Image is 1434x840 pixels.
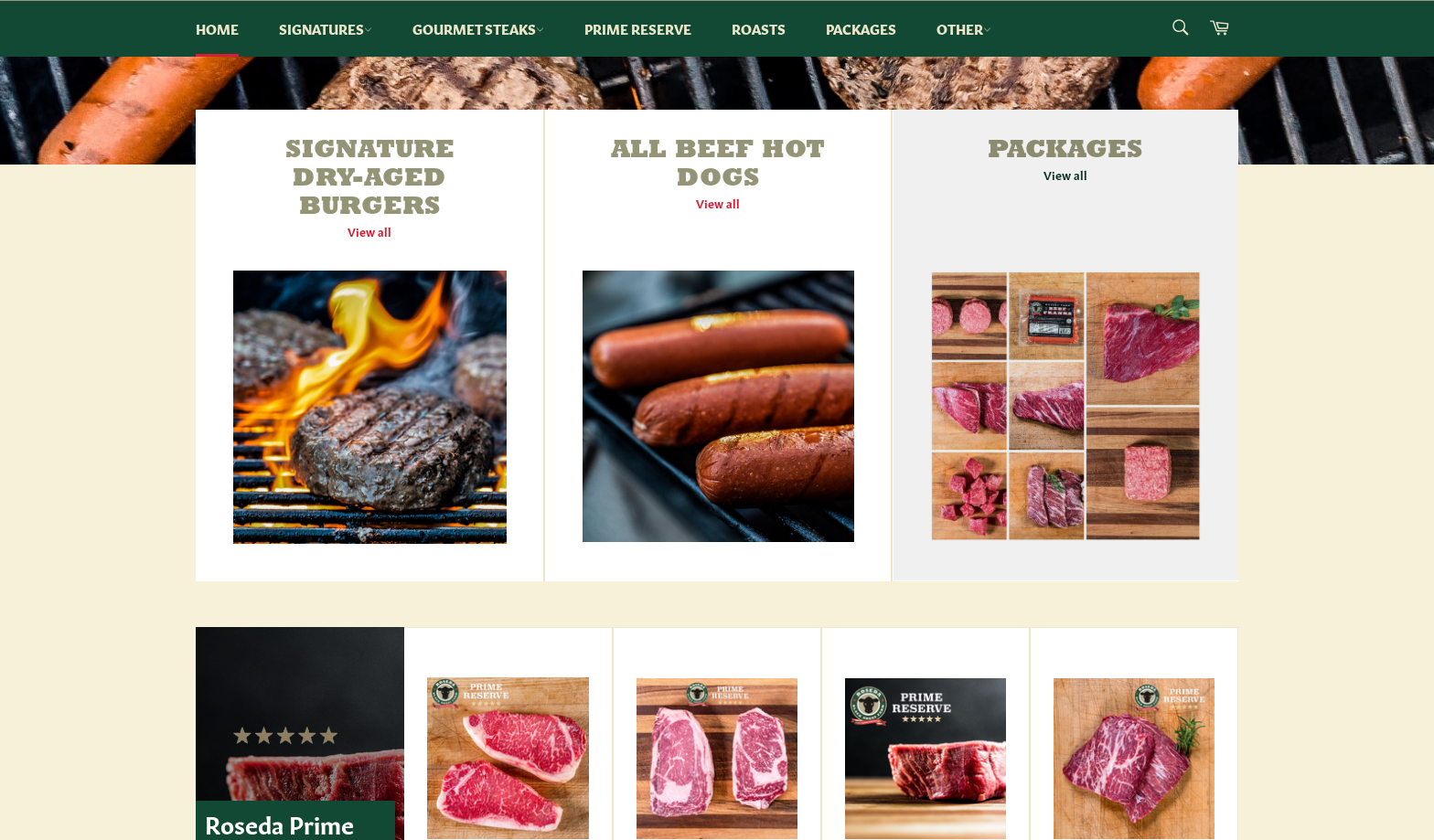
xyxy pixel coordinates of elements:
img: Prime Reserve Filet Mignon [845,678,1006,839]
a: All Beef Hot Dogs View all All Beef Hot Dogs [545,110,891,581]
a: Prime Reserve [566,1,710,57]
a: Packages [808,1,915,57]
img: Prime Reserve Flat Iron Steak [1054,678,1215,839]
a: Packages View all Packages [893,110,1238,581]
img: Prime Reserve New York Strip [427,677,589,839]
a: Signatures [261,1,391,57]
a: Gourmet Steaks [394,1,562,57]
a: Home [177,1,257,57]
img: Prime Reserve Ribeye [637,678,797,839]
a: Roasts [713,1,804,57]
a: Signature Dry-Aged Burgers View all Signature Dry-Aged Burgers [196,110,543,581]
a: Other [918,1,1010,57]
